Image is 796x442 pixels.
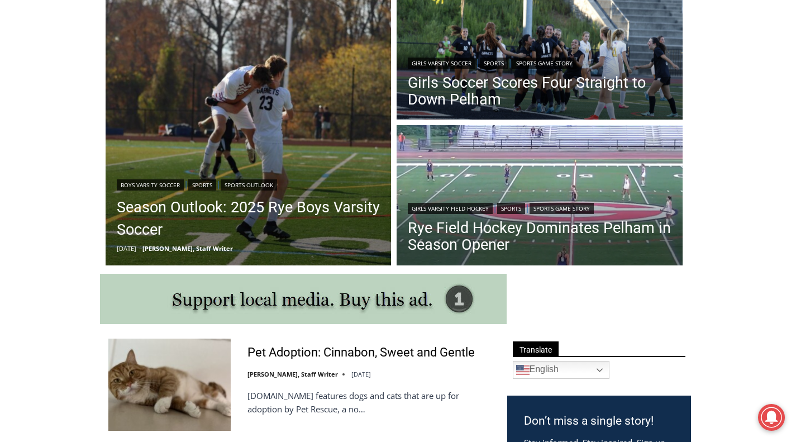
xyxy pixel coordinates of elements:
a: Intern @ [DOMAIN_NAME] [269,108,541,139]
a: Sports Game Story [512,58,576,69]
a: Sports Outlook [221,179,277,191]
a: Boys Varsity Soccer [117,179,184,191]
div: "the precise, almost orchestrated movements of cutting and assembling sushi and [PERSON_NAME] mak... [115,70,164,134]
div: | | [117,177,380,191]
a: Season Outlook: 2025 Rye Boys Varsity Soccer [117,196,380,241]
a: Sports Game Story [530,203,594,214]
h3: Don’t miss a single story! [524,412,674,430]
img: Pet Adoption: Cinnabon, Sweet and Gentle [108,339,231,430]
img: en [516,363,530,377]
div: "[PERSON_NAME] and I covered the [DATE] Parade, which was a really eye opening experience as I ha... [282,1,528,108]
a: Sports [497,203,525,214]
a: Pet Adoption: Cinnabon, Sweet and Gentle [247,345,475,361]
span: Translate [513,341,559,357]
span: – [139,244,142,253]
a: Sports [480,58,508,69]
span: Open Tues. - Sun. [PHONE_NUMBER] [3,115,109,158]
p: [DOMAIN_NAME] features dogs and cats that are up for adoption by Pet Rescue, a no… [247,389,493,416]
a: Open Tues. - Sun. [PHONE_NUMBER] [1,112,112,139]
a: Girls Varsity Field Hockey [408,203,493,214]
a: [PERSON_NAME], Staff Writer [142,244,233,253]
a: Girls Varsity Soccer [408,58,475,69]
div: | | [408,201,671,214]
div: | | [408,55,671,69]
a: [PERSON_NAME], Staff Writer [247,370,338,378]
a: Girls Soccer Scores Four Straight to Down Pelham [408,74,671,108]
img: (PHOTO: The Rye Girls Field Hockey Team defeated Pelham 3-0 on Tuesday to move to 3-0 in 2024.) [397,125,683,268]
img: support local media, buy this ad [100,274,507,324]
a: Sports [188,179,216,191]
span: Intern @ [DOMAIN_NAME] [292,111,518,136]
a: English [513,361,609,379]
a: Read More Rye Field Hockey Dominates Pelham in Season Opener [397,125,683,268]
time: [DATE] [117,244,136,253]
time: [DATE] [351,370,371,378]
a: Rye Field Hockey Dominates Pelham in Season Opener [408,220,671,253]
